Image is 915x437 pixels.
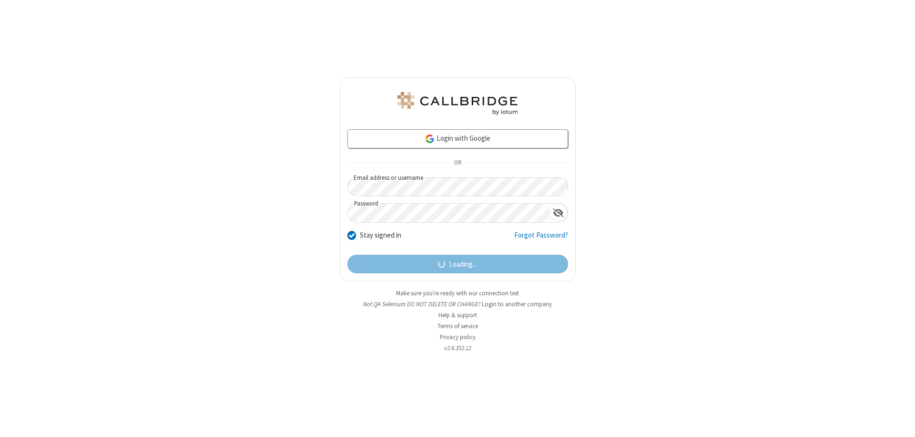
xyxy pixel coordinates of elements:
span: OR [450,156,465,170]
a: Make sure you're ready with our connection test [396,289,519,297]
a: Forgot Password? [514,230,568,248]
input: Password [348,204,549,222]
li: Not QA Selenium DO NOT DELETE OR CHANGE? [340,300,576,309]
button: Login to another company [482,300,552,309]
button: Loading... [347,255,568,274]
img: QA Selenium DO NOT DELETE OR CHANGE [396,92,519,115]
input: Email address or username [347,177,568,196]
div: Show password [549,204,568,221]
a: Privacy policy [440,333,476,341]
img: google-icon.png [425,134,435,144]
a: Login with Google [347,129,568,148]
span: Loading... [449,259,477,270]
label: Stay signed in [360,230,401,241]
li: v2.6.352.12 [340,343,576,353]
a: Help & support [438,311,477,319]
a: Terms of service [437,322,478,330]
